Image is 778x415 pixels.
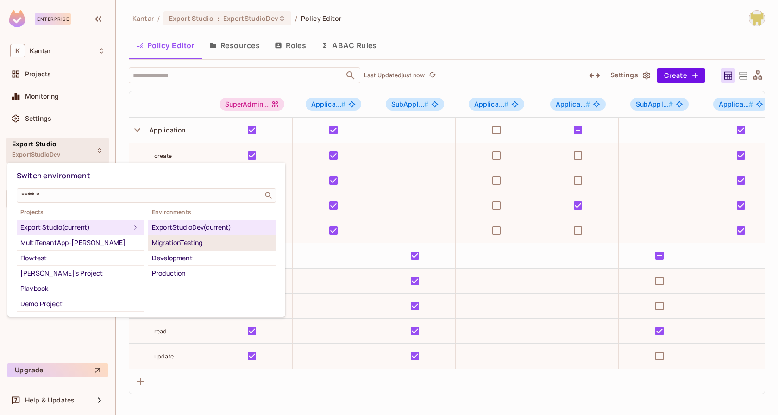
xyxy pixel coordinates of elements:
[20,237,141,248] div: MultiTenantApp-[PERSON_NAME]
[20,298,141,309] div: Demo Project
[152,268,272,279] div: Production
[152,252,272,264] div: Development
[20,222,130,233] div: Export Studio (current)
[148,208,276,216] span: Environments
[152,222,272,233] div: ExportStudioDev (current)
[17,208,144,216] span: Projects
[152,237,272,248] div: MigrationTesting
[17,170,90,181] span: Switch environment
[20,252,141,264] div: Flowtest
[20,283,141,294] div: Playbook
[20,268,141,279] div: [PERSON_NAME]'s Project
